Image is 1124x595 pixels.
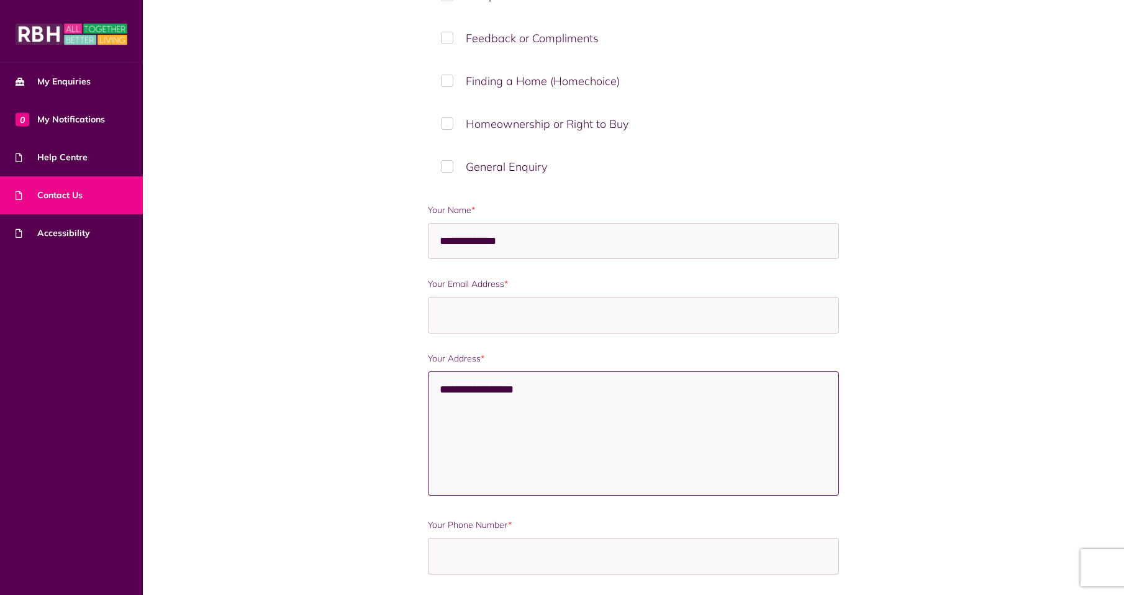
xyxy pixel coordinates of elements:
span: Help Centre [16,151,88,164]
label: Your Phone Number [428,519,839,532]
label: Homeownership or Right to Buy [428,106,839,142]
label: Your Email Address [428,278,839,291]
label: Your Name [428,204,839,217]
span: Accessibility [16,227,90,240]
span: 0 [16,112,29,126]
label: Finding a Home (Homechoice) [428,63,839,99]
label: General Enquiry [428,148,839,185]
span: Contact Us [16,189,83,202]
label: Your Address [428,352,839,365]
span: My Enquiries [16,75,91,88]
img: MyRBH [16,22,127,47]
span: My Notifications [16,113,105,126]
label: Feedback or Compliments [428,20,839,57]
